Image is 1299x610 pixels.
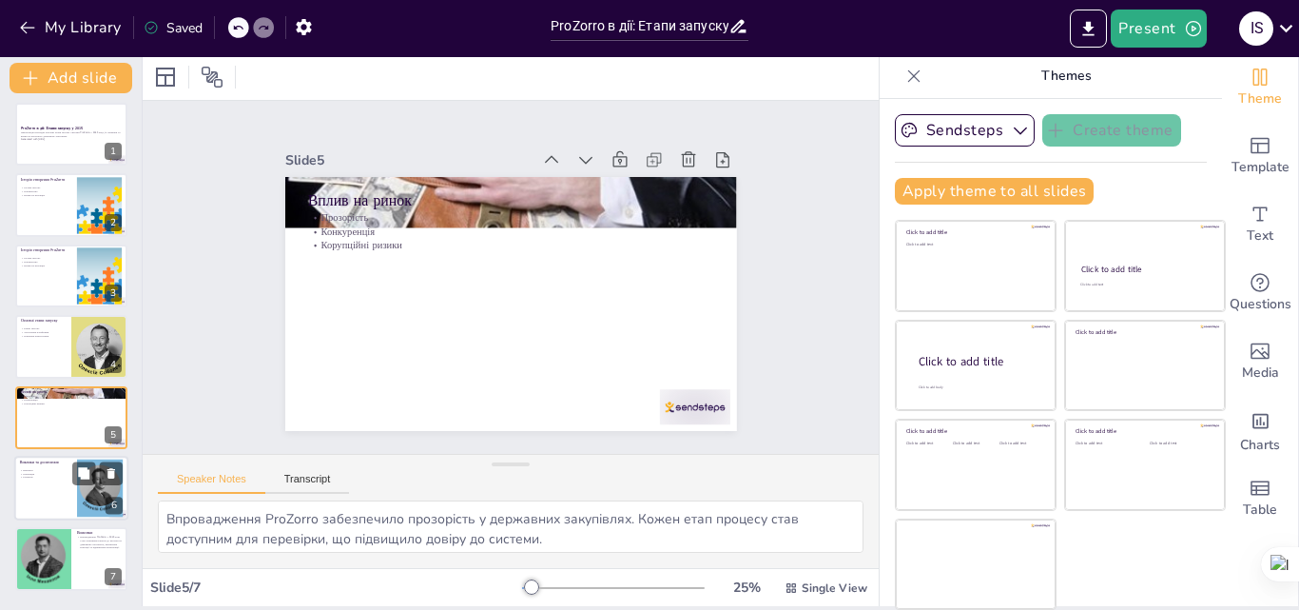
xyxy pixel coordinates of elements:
[1076,328,1212,336] div: Click to add title
[21,256,71,260] p: Історія запуску
[20,476,71,480] p: Розвиток
[15,173,127,236] div: https://cdn.sendsteps.com/images/logo/sendsteps_logo_white.pnghttps://cdn.sendsteps.com/images/lo...
[724,579,769,597] div: 25 %
[1222,396,1298,464] div: Add charts and graphs
[21,186,71,189] p: Історія запуску
[1238,89,1282,109] span: Theme
[21,138,122,142] p: Generated with [URL]
[21,334,66,338] p: Навчання користувачів
[1076,427,1212,435] div: Click to add title
[21,318,66,324] p: Основні етапи запуску
[21,260,71,264] p: Партнерство
[919,353,1040,369] div: Click to add title
[150,62,181,92] div: Layout
[1222,122,1298,190] div: Add ready made slides
[919,384,1038,389] div: Click to add body
[999,442,1042,446] div: Click to add text
[1076,442,1135,446] div: Click to add text
[21,192,71,196] p: Вплив на корупцію
[21,327,66,331] p: Етапи запуску
[21,126,83,130] strong: ProZorro в дії: Етапи запуску у 2015
[1150,442,1210,446] div: Click to add text
[201,66,223,89] span: Position
[77,536,122,550] p: Впровадження ProZorro у 2015 році стало важливим кроком до прозорості державних закупівель, зменш...
[15,103,127,166] div: https://cdn.sendsteps.com/images/logo/sendsteps_logo_white.pnghttps://cdn.sendsteps.com/images/lo...
[158,473,265,494] button: Speaker Notes
[1111,10,1206,48] button: Present
[21,398,122,402] p: Конкуренція
[1042,114,1181,147] button: Create theme
[144,19,203,37] div: Saved
[1222,464,1298,533] div: Add a table
[105,214,122,231] div: 2
[802,580,867,596] span: Single View
[307,189,713,210] p: Вплив на ринок
[1222,327,1298,396] div: Add images, graphics, shapes or video
[1081,264,1208,275] div: Click to add title
[105,143,122,160] div: 1
[14,12,129,43] button: My Library
[1247,226,1273,246] span: Text
[77,531,122,537] p: Висновки
[20,468,71,472] p: Виклики
[1231,157,1289,178] span: Template
[20,460,71,465] p: Виклики та досягнення
[21,389,122,395] p: Вплив на ринок
[14,456,128,521] div: https://cdn.sendsteps.com/images/logo/sendsteps_logo_white.pnghttps://cdn.sendsteps.com/images/lo...
[21,394,122,398] p: Прозорість
[1222,53,1298,122] div: Change the overall theme
[1243,500,1277,521] span: Table
[15,245,127,307] div: https://cdn.sendsteps.com/images/logo/sendsteps_logo_white.pnghttps://cdn.sendsteps.com/images/lo...
[1240,435,1280,456] span: Charts
[105,356,122,373] div: 4
[906,427,1042,435] div: Click to add title
[21,189,71,193] p: Партнерство
[21,264,71,267] p: Вплив на корупцію
[72,462,95,484] button: Duplicate Slide
[21,331,66,335] p: Тестування платформи
[105,426,122,443] div: 5
[10,63,132,93] button: Add slide
[1242,363,1279,384] span: Media
[15,386,127,449] div: https://cdn.sendsteps.com/images/logo/sendsteps_logo_white.pnghttps://cdn.sendsteps.com/images/lo...
[906,442,949,446] div: Click to add text
[15,315,127,378] div: https://cdn.sendsteps.com/images/logo/sendsteps_logo_white.pnghttps://cdn.sendsteps.com/images/lo...
[105,285,122,302] div: 3
[307,210,713,225] p: Прозорість
[895,178,1094,205] button: Apply theme to all slides
[1239,10,1273,48] button: I S
[1222,259,1298,327] div: Get real-time input from your audience
[906,228,1042,236] div: Click to add title
[21,177,71,183] p: Історія створення ProZorro
[21,131,122,138] p: Презентація розглядає ключові етапи запуску системи ProZorro у 2015 році, їх значення та вплив на...
[105,568,122,585] div: 7
[953,442,996,446] div: Click to add text
[307,225,713,239] p: Конкуренція
[265,473,350,494] button: Transcript
[15,527,127,590] div: 7
[21,247,71,253] p: Історія створення ProZorro
[307,239,713,253] p: Корупційні ризики
[1222,190,1298,259] div: Add text boxes
[158,501,863,553] textarea: Впровадження ProZorro забезпечило прозорість у державних закупівлях. Кожен етап процесу став дост...
[1230,294,1291,315] span: Questions
[106,497,123,514] div: 6
[1070,10,1107,48] button: Export to PowerPoint
[20,472,71,476] p: Інтеграція
[895,114,1035,147] button: Sendsteps
[551,12,728,40] input: Insert title
[21,402,122,405] p: Корупційні ризики
[285,151,532,169] div: Slide 5
[929,53,1203,99] p: Themes
[1239,11,1273,46] div: I S
[150,579,522,597] div: Slide 5 / 7
[906,243,1042,247] div: Click to add text
[100,462,123,484] button: Delete Slide
[1080,283,1207,287] div: Click to add text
